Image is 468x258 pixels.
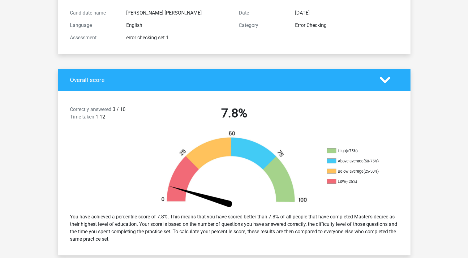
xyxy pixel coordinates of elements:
[290,9,403,17] div: [DATE]
[327,179,389,184] li: Low
[151,131,318,208] img: 8.66b8c27158b8.png
[122,22,234,29] div: English
[70,106,113,112] span: Correctly answered:
[363,169,379,174] div: (25-50%)
[65,9,122,17] div: Candidate name
[122,34,234,41] div: error checking set 1
[327,158,389,164] li: Above average
[65,106,150,123] div: 3 / 10 1:12
[327,148,389,154] li: High
[122,9,234,17] div: [PERSON_NAME] [PERSON_NAME]
[234,9,290,17] div: Date
[363,159,379,163] div: (50-75%)
[154,106,314,121] h2: 7.8%
[327,169,389,174] li: Below average
[234,22,290,29] div: Category
[345,179,357,184] div: (<25%)
[70,76,370,84] h4: Overall score
[70,114,96,120] span: Time taken:
[346,148,358,153] div: (>75%)
[65,34,122,41] div: Assessment
[290,22,403,29] div: Error Checking
[65,211,403,245] div: You have achieved a percentile score of 7.8%. This means that you have scored better than 7.8% of...
[65,22,122,29] div: Language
